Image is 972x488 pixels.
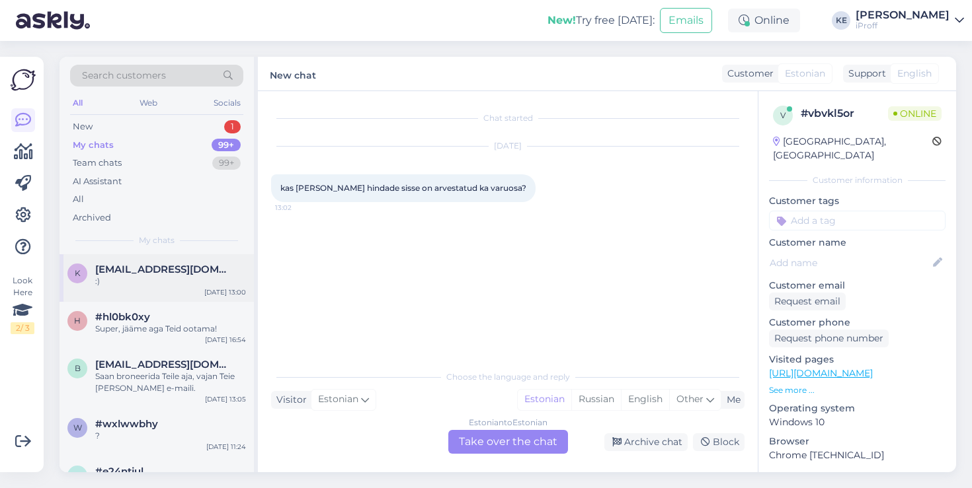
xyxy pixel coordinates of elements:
[856,10,964,31] a: [PERSON_NAME]iProff
[11,322,34,334] div: 2 / 3
[204,287,246,297] div: [DATE] 13:00
[769,293,846,310] div: Request email
[95,323,246,335] div: Super, jääme aga Teid ootama!
[660,8,712,33] button: Emails
[280,183,526,193] span: kas [PERSON_NAME] hindade sisse on arvestatud ka varuosa?
[621,390,669,409] div: English
[75,470,80,480] span: e
[769,353,946,366] p: Visited pages
[275,203,325,213] span: 13:02
[856,20,950,31] div: iProff
[770,256,930,270] input: Add name
[139,234,175,246] span: My chats
[773,135,932,162] div: [GEOGRAPHIC_DATA], [GEOGRAPHIC_DATA]
[212,157,241,170] div: 99+
[801,106,888,122] div: # vbvkl5or
[205,394,246,404] div: [DATE] 13:05
[206,442,246,452] div: [DATE] 11:24
[82,69,166,83] span: Search customers
[73,175,122,188] div: AI Assistant
[769,435,946,448] p: Browser
[843,67,886,81] div: Support
[769,384,946,396] p: See more ...
[73,423,82,433] span: w
[676,393,704,405] span: Other
[769,401,946,415] p: Operating system
[769,415,946,429] p: Windows 10
[95,418,158,430] span: #wxlwwbhy
[721,393,741,407] div: Me
[95,370,246,394] div: Saan broneerida Teile aja, vajan Teie [PERSON_NAME] e-maili.
[769,174,946,186] div: Customer information
[95,275,246,287] div: :)
[448,430,568,454] div: Take over the chat
[73,211,111,225] div: Archived
[722,67,774,81] div: Customer
[832,11,850,30] div: KE
[73,193,84,206] div: All
[74,316,81,326] span: h
[547,14,576,26] b: New!
[271,140,745,152] div: [DATE]
[75,268,81,278] span: k
[73,139,114,152] div: My chats
[693,433,745,451] div: Block
[271,393,307,407] div: Visitor
[769,236,946,250] p: Customer name
[769,367,873,379] a: [URL][DOMAIN_NAME]
[270,65,316,83] label: New chat
[75,363,81,373] span: b
[70,94,85,112] div: All
[547,13,655,28] div: Try free [DATE]:
[73,157,122,170] div: Team chats
[728,9,800,32] div: Online
[769,194,946,208] p: Customer tags
[224,120,241,133] div: 1
[780,110,786,120] span: v
[95,430,246,442] div: ?
[769,330,889,347] div: Request phone number
[95,263,233,275] span: kristitoomet@gmail.com
[769,211,946,230] input: Add a tag
[897,67,932,81] span: English
[856,10,950,20] div: [PERSON_NAME]
[469,417,547,429] div: Estonian to Estonian
[211,94,243,112] div: Socials
[769,448,946,462] p: Chrome [TECHNICAL_ID]
[769,316,946,330] p: Customer phone
[11,67,36,92] img: Askly Logo
[271,371,745,383] div: Choose the language and reply
[95,359,233,370] span: beritkimmel8@gmail.com
[518,390,571,409] div: Estonian
[769,279,946,293] p: Customer email
[318,392,358,407] span: Estonian
[95,466,143,477] span: #e24ntjul
[11,275,34,334] div: Look Here
[137,94,160,112] div: Web
[212,139,241,152] div: 99+
[95,311,150,323] span: #hl0bk0xy
[888,106,942,121] span: Online
[73,120,93,133] div: New
[571,390,621,409] div: Russian
[271,112,745,124] div: Chat started
[604,433,688,451] div: Archive chat
[205,335,246,345] div: [DATE] 16:54
[785,67,825,81] span: Estonian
